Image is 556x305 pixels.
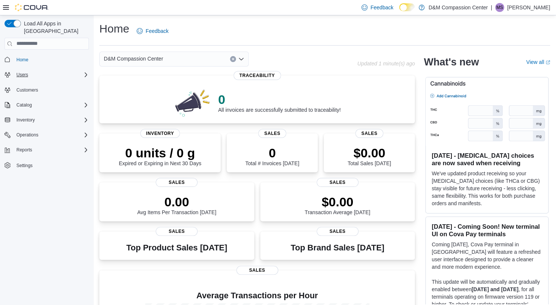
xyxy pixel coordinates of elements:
[370,4,393,11] span: Feedback
[13,145,89,154] span: Reports
[526,59,550,65] a: View allExternal link
[156,227,198,236] span: Sales
[245,145,299,160] p: 0
[4,51,89,190] nav: Complex example
[21,20,89,35] span: Load All Apps in [GEOGRAPHIC_DATA]
[399,3,415,11] input: Dark Mode
[13,130,89,139] span: Operations
[1,145,92,155] button: Reports
[218,92,341,107] p: 0
[15,4,49,11] img: Cova
[134,24,171,38] a: Feedback
[1,115,92,125] button: Inventory
[1,70,92,80] button: Users
[230,56,236,62] button: Clear input
[432,152,542,167] h3: [DATE] - [MEDICAL_DATA] choices are now saved when receiving
[317,227,358,236] span: Sales
[105,291,409,300] h4: Average Transactions per Hour
[16,87,38,93] span: Customers
[305,194,370,215] div: Transaction Average [DATE]
[13,145,35,154] button: Reports
[13,55,89,64] span: Home
[137,194,216,215] div: Avg Items Per Transaction [DATE]
[546,60,550,65] svg: External link
[156,178,198,187] span: Sales
[233,71,281,80] span: Traceability
[1,130,92,140] button: Operations
[13,85,89,95] span: Customers
[305,194,370,209] p: $0.00
[424,56,479,68] h2: What's new
[13,70,89,79] span: Users
[238,56,244,62] button: Open list of options
[99,21,129,36] h1: Home
[432,241,542,271] p: Coming [DATE], Cova Pay terminal in [GEOGRAPHIC_DATA] will feature a refreshed user interface des...
[218,92,341,113] div: All invoices are successfully submitted to traceability!
[496,3,503,12] span: MS
[13,115,89,124] span: Inventory
[16,117,35,123] span: Inventory
[258,129,286,138] span: Sales
[13,115,38,124] button: Inventory
[428,3,488,12] p: D&M Compassion Center
[1,100,92,110] button: Catalog
[432,170,542,207] p: We've updated product receiving so your [MEDICAL_DATA] choices (like THCa or CBG) stay visible fo...
[13,101,35,110] button: Catalog
[16,72,28,78] span: Users
[355,129,383,138] span: Sales
[126,243,227,252] h3: Top Product Sales [DATE]
[13,55,31,64] a: Home
[507,3,550,12] p: [PERSON_NAME]
[146,27,168,35] span: Feedback
[119,145,201,166] div: Expired or Expiring in Next 30 Days
[16,102,32,108] span: Catalog
[357,61,415,67] p: Updated 1 minute(s) ago
[245,145,299,166] div: Total # Invoices [DATE]
[1,54,92,65] button: Home
[104,54,163,63] span: D&M Compassion Center
[317,178,358,187] span: Sales
[236,266,278,275] span: Sales
[348,145,391,160] p: $0.00
[472,286,518,292] strong: [DATE] and [DATE]
[13,86,41,95] a: Customers
[16,132,38,138] span: Operations
[432,223,542,238] h3: [DATE] - Coming Soon! New terminal UI on Cova Pay terminals
[1,160,92,170] button: Settings
[119,145,201,160] p: 0 units / 0 g
[348,145,391,166] div: Total Sales [DATE]
[137,194,216,209] p: 0.00
[1,84,92,95] button: Customers
[140,129,180,138] span: Inventory
[13,70,31,79] button: Users
[491,3,492,12] p: |
[16,163,32,169] span: Settings
[13,101,89,110] span: Catalog
[173,87,212,117] img: 0
[291,243,384,252] h3: Top Brand Sales [DATE]
[13,160,89,170] span: Settings
[16,57,28,63] span: Home
[495,3,504,12] div: Melissa Smith
[16,147,32,153] span: Reports
[13,130,41,139] button: Operations
[13,161,35,170] a: Settings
